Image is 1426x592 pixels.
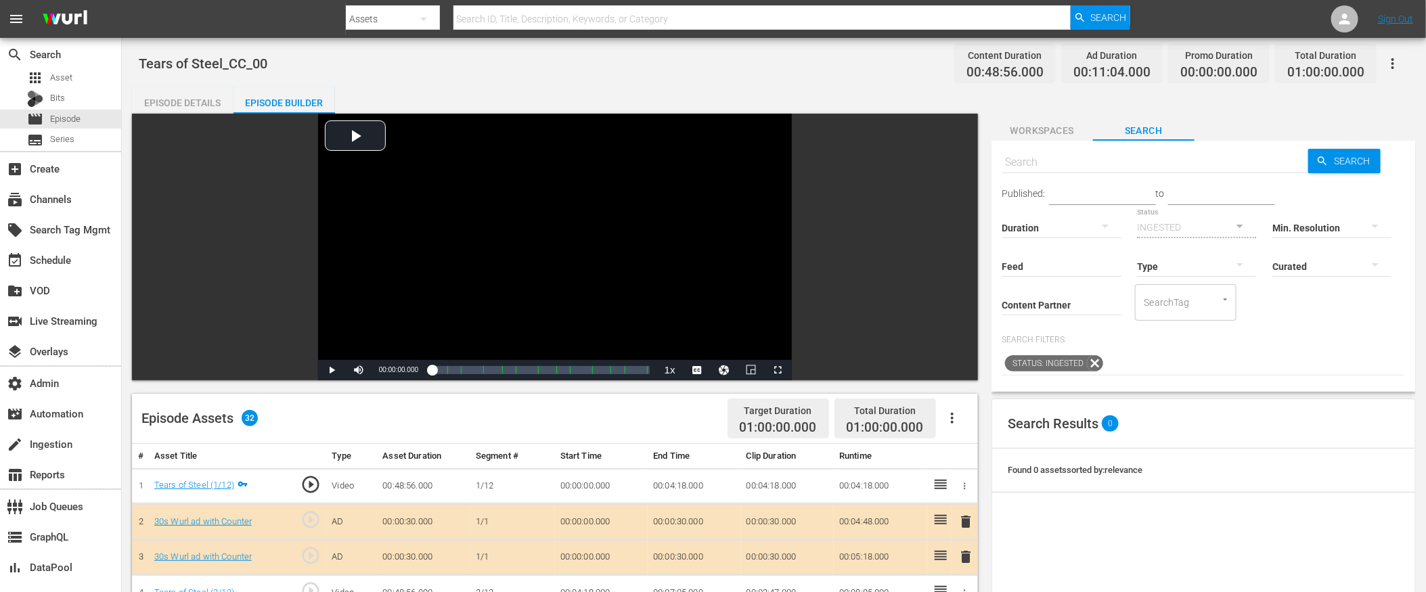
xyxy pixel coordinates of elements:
[132,444,149,469] th: #
[326,504,377,540] td: AD
[555,444,648,469] th: Start Time
[1378,14,1413,24] a: Sign Out
[1073,46,1151,65] div: Ad Duration
[738,360,765,380] button: Picture-in-Picture
[847,401,924,420] div: Total Duration
[741,504,834,540] td: 00:00:30.000
[765,360,792,380] button: Fullscreen
[233,87,335,119] div: Episode Builder
[377,504,470,540] td: 00:00:30.000
[27,70,43,86] span: Asset
[958,547,974,567] button: delete
[132,468,149,504] td: 1
[50,133,74,146] span: Series
[740,401,817,420] div: Target Duration
[50,112,81,126] span: Episode
[318,114,792,380] div: Video Player
[958,511,974,531] button: delete
[7,529,23,545] span: GraphQL
[326,444,377,469] th: Type
[154,480,234,490] a: Tears of Steel (1/12)
[834,539,927,575] td: 00:05:18.000
[1090,5,1126,30] span: Search
[834,444,927,469] th: Runtime
[8,11,24,27] span: menu
[684,360,711,380] button: Captions
[958,549,974,565] span: delete
[377,468,470,504] td: 00:48:56.000
[1308,149,1381,173] button: Search
[7,222,23,238] span: Search Tag Mgmt
[432,366,650,374] div: Progress Bar
[648,504,740,540] td: 00:00:30.000
[7,560,23,576] span: DataPool
[958,514,974,530] span: delete
[7,467,23,483] span: Reports
[300,474,321,495] span: play_circle_outline
[139,55,267,72] span: Tears of Steel_CC_00
[470,444,555,469] th: Segment #
[27,91,43,107] div: Bits
[132,504,149,540] td: 2
[1219,293,1232,306] button: Open
[154,551,252,562] a: 30s Wurl ad with Counter
[648,539,740,575] td: 00:00:30.000
[740,420,817,436] span: 01:00:00.000
[1156,188,1165,199] span: to
[132,87,233,114] button: Episode Details
[1002,188,1046,199] span: Published:
[7,406,23,422] span: Automation
[648,468,740,504] td: 00:04:18.000
[1102,415,1119,432] span: 0
[1008,415,1099,432] span: Search Results
[377,444,470,469] th: Asset Duration
[1005,355,1087,371] span: Status: INGESTED
[555,468,648,504] td: 00:00:00.000
[377,539,470,575] td: 00:00:30.000
[966,46,1044,65] div: Content Duration
[470,504,555,540] td: 1/1
[7,344,23,360] span: Overlays
[648,444,740,469] th: End Time
[470,468,555,504] td: 1/12
[300,545,321,566] span: play_circle_outline
[741,539,834,575] td: 00:00:30.000
[326,468,377,504] td: Video
[834,468,927,504] td: 00:04:18.000
[7,436,23,453] span: Ingestion
[300,509,321,530] span: play_circle_outline
[1287,65,1364,81] span: 01:00:00.000
[149,444,293,469] th: Asset Title
[1093,122,1195,139] span: Search
[711,360,738,380] button: Jump To Time
[1073,65,1151,81] span: 00:11:04.000
[656,360,684,380] button: Playback Rate
[1180,46,1257,65] div: Promo Duration
[741,468,834,504] td: 00:04:18.000
[1008,465,1143,475] span: Found 0 assets sorted by: relevance
[1287,46,1364,65] div: Total Duration
[470,539,555,575] td: 1/1
[555,504,648,540] td: 00:00:00.000
[50,91,65,105] span: Bits
[1137,208,1256,246] div: INGESTED
[7,283,23,299] span: VOD
[741,444,834,469] th: Clip Duration
[32,3,97,35] img: ans4CAIJ8jUAAAAAAAAAAAAAAAAAAAAAAAAgQb4GAAAAAAAAAAAAAAAAAAAAAAAAJMjXAAAAAAAAAAAAAAAAAAAAAAAAgAT5G...
[7,375,23,392] span: Admin
[379,366,418,373] span: 00:00:00.000
[50,71,72,85] span: Asset
[1180,65,1257,81] span: 00:00:00.000
[345,360,372,380] button: Mute
[233,87,335,114] button: Episode Builder
[318,360,345,380] button: Play
[27,132,43,148] span: Series
[242,410,258,426] span: 32
[834,504,927,540] td: 00:04:48.000
[966,65,1044,81] span: 00:48:56.000
[326,539,377,575] td: AD
[7,161,23,177] span: Create
[555,539,648,575] td: 00:00:00.000
[141,410,258,426] div: Episode Assets
[7,499,23,515] span: Job Queues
